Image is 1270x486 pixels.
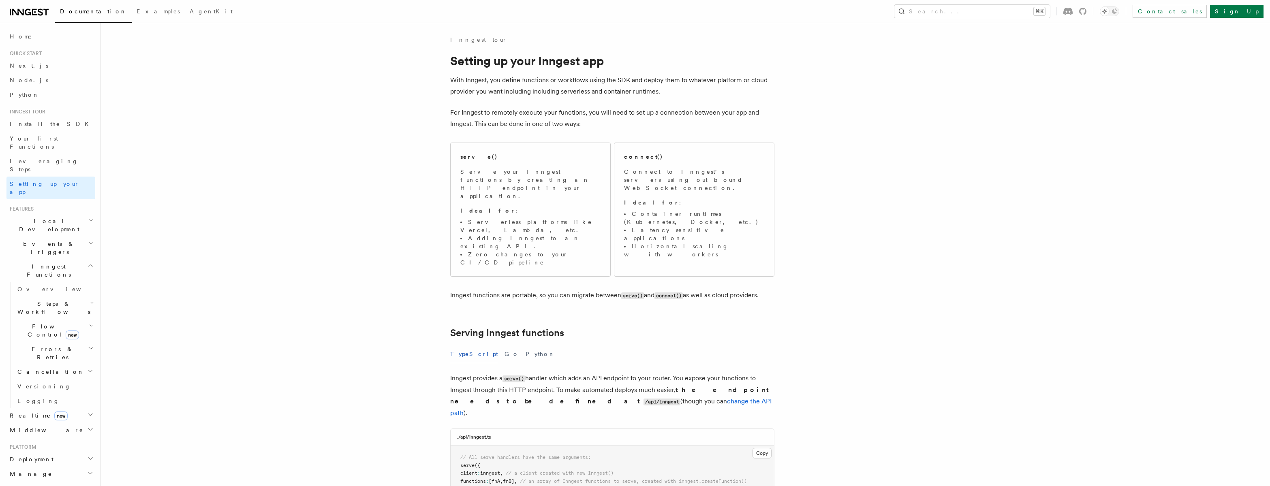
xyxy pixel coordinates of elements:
span: Features [6,206,34,212]
span: new [66,330,79,339]
a: Overview [14,282,95,296]
a: Versioning [14,379,95,394]
span: client [460,470,477,476]
button: Copy [753,448,772,458]
button: Flow Controlnew [14,319,95,342]
button: Middleware [6,423,95,437]
span: serve [460,463,475,468]
button: Cancellation [14,364,95,379]
code: /api/inngest [644,399,680,405]
a: Logging [14,394,95,408]
h1: Setting up your Inngest app [450,53,774,68]
a: Your first Functions [6,131,95,154]
a: Node.js [6,73,95,87]
p: : [460,207,601,215]
span: ({ [475,463,480,468]
a: Python [6,87,95,102]
li: Serverless platforms like Vercel, Lambda, etc. [460,218,601,234]
span: Home [10,32,32,40]
span: [fnA [489,478,500,484]
li: Zero changes to your CI/CD pipeline [460,250,601,266]
code: connect() [654,292,683,299]
button: Deployment [6,452,95,467]
a: AgentKit [185,2,237,22]
button: Go [505,345,519,363]
a: connect()Connect to Inngest's servers using out-bound WebSocket connection.Ideal for:Container ru... [614,143,774,277]
button: Search...⌘K [894,5,1050,18]
kbd: ⌘K [1034,7,1045,15]
a: Inngest tour [450,36,507,44]
span: new [54,411,68,420]
a: Home [6,29,95,44]
li: Adding Inngest to an existing API. [460,234,601,250]
a: Next.js [6,58,95,73]
span: Python [10,92,39,98]
span: inngest [480,470,500,476]
p: Connect to Inngest's servers using out-bound WebSocket connection. [624,168,764,192]
span: , [500,470,503,476]
span: Examples [137,8,180,15]
p: Inngest provides a handler which adds an API endpoint to your router. You expose your functions t... [450,373,774,419]
span: Inngest Functions [6,262,88,279]
span: Local Development [6,217,88,233]
span: Cancellation [14,368,84,376]
span: Steps & Workflows [14,300,90,316]
button: Inngest Functions [6,259,95,282]
strong: Ideal for [460,207,515,214]
span: Logging [17,398,60,404]
span: , [500,478,503,484]
a: Serving Inngest functions [450,327,564,339]
span: Platform [6,444,36,450]
div: Inngest Functions [6,282,95,408]
span: Next.js [10,62,48,69]
button: Local Development [6,214,95,237]
span: Realtime [6,411,68,420]
button: Events & Triggers [6,237,95,259]
li: Latency sensitive applications [624,226,764,242]
span: Your first Functions [10,135,58,150]
span: Flow Control [14,322,89,339]
h2: serve() [460,153,498,161]
span: // an array of Inngest functions to serve, created with inngest.createFunction() [520,478,747,484]
a: Install the SDK [6,117,95,131]
span: Manage [6,470,52,478]
span: Install the SDK [10,121,94,127]
h2: connect() [624,153,663,161]
a: Leveraging Steps [6,154,95,177]
button: Errors & Retries [14,342,95,364]
span: // a client created with new Inngest() [506,470,614,476]
li: Horizontal scaling with workers [624,242,764,258]
p: Serve your Inngest functions by creating an HTTP endpoint in your application. [460,168,601,200]
p: Inngest functions are portable, so you can migrate between and as well as cloud providers. [450,290,774,301]
span: Middleware [6,426,83,434]
span: Leveraging Steps [10,158,78,173]
span: Setting up your app [10,181,79,195]
span: Documentation [60,8,127,15]
span: Errors & Retries [14,345,88,361]
a: Examples [132,2,185,22]
span: functions [460,478,486,484]
button: Toggle dark mode [1100,6,1119,16]
code: serve() [502,375,525,382]
button: Python [526,345,555,363]
p: For Inngest to remotely execute your functions, you will need to set up a connection between your... [450,107,774,130]
a: Contact sales [1133,5,1207,18]
button: Realtimenew [6,408,95,423]
h3: ./api/inngest.ts [457,434,491,440]
li: Container runtimes (Kubernetes, Docker, etc.) [624,210,764,226]
a: Sign Up [1210,5,1264,18]
a: serve()Serve your Inngest functions by creating an HTTP endpoint in your application.Ideal for:Se... [450,143,611,277]
span: Deployment [6,455,53,463]
code: serve() [621,292,644,299]
span: Quick start [6,50,42,57]
span: : [477,470,480,476]
span: // All serve handlers have the same arguments: [460,454,591,460]
button: Steps & Workflows [14,296,95,319]
span: Inngest tour [6,109,45,115]
span: Node.js [10,77,48,83]
span: : [486,478,489,484]
span: AgentKit [190,8,233,15]
a: Setting up your app [6,177,95,199]
a: Documentation [55,2,132,23]
span: fnB] [503,478,514,484]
